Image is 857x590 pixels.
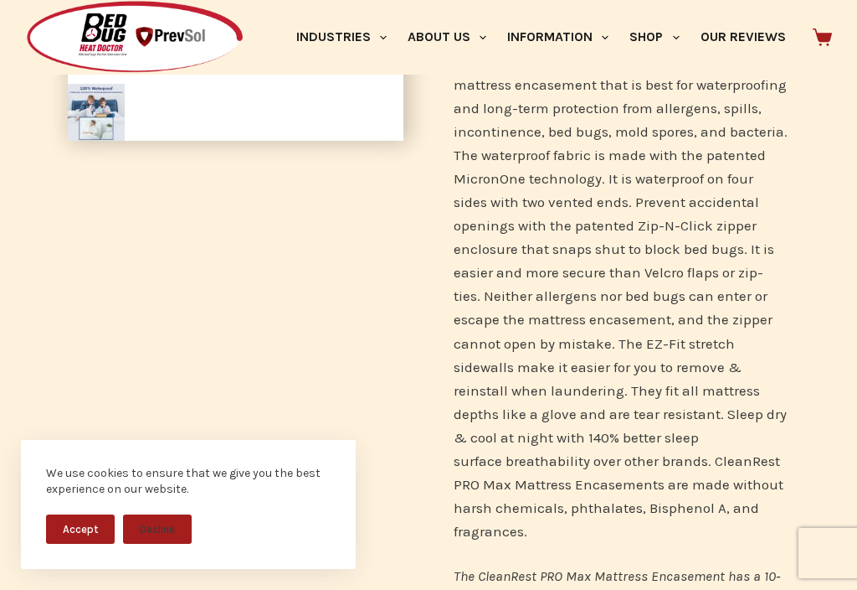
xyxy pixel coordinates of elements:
[46,465,331,498] div: We use cookies to ensure that we give you the best experience on our website.
[46,515,115,544] button: Accept
[68,84,125,141] img: CleanRest PRO Max Mattress Encasement - Image 6
[454,453,783,540] span: CleanRest PRO Max Mattress Encasements are made without harsh chemicals, phthalates, Bisphenol A,...
[454,53,788,469] span: CleanRest PRO Max Mattress Encasement is a mattress encasement that is best for waterproofing and...
[123,515,192,544] button: Decline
